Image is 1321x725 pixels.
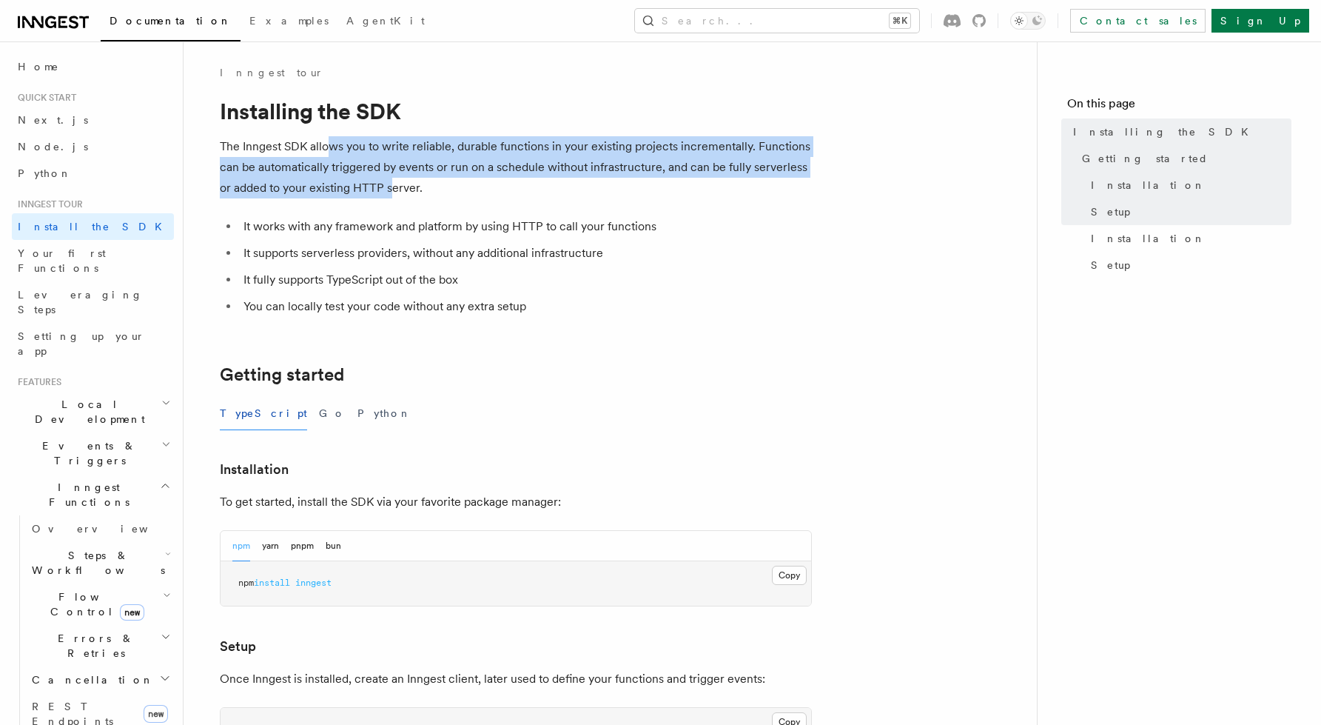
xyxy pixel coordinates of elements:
[220,65,323,80] a: Inngest tour
[18,114,88,126] span: Next.js
[12,133,174,160] a: Node.js
[26,589,163,619] span: Flow Control
[18,330,145,357] span: Setting up your app
[12,107,174,133] a: Next.js
[12,213,174,240] a: Install the SDK
[18,59,59,74] span: Home
[239,270,812,290] li: It fully supports TypeScript out of the box
[18,247,106,274] span: Your first Functions
[262,531,279,561] button: yarn
[295,578,332,588] span: inngest
[1091,178,1206,193] span: Installation
[1082,151,1209,166] span: Getting started
[1091,204,1130,219] span: Setup
[319,397,346,430] button: Go
[12,432,174,474] button: Events & Triggers
[32,523,184,535] span: Overview
[772,566,807,585] button: Copy
[220,492,812,512] p: To get started, install the SDK via your favorite package manager:
[12,53,174,80] a: Home
[1091,258,1130,273] span: Setup
[1067,95,1291,118] h4: On this page
[12,323,174,364] a: Setting up your app
[1067,118,1291,145] a: Installing the SDK
[26,666,174,693] button: Cancellation
[326,531,341,561] button: bun
[635,9,919,33] button: Search...⌘K
[220,636,256,657] a: Setup
[1076,145,1291,172] a: Getting started
[220,136,812,198] p: The Inngest SDK allows you to write reliable, durable functions in your existing projects increme...
[890,13,910,28] kbd: ⌘K
[12,92,76,104] span: Quick start
[26,625,174,666] button: Errors & Retries
[12,376,61,388] span: Features
[110,15,232,27] span: Documentation
[26,584,174,625] button: Flow Controlnew
[239,216,812,237] li: It works with any framework and platform by using HTTP to call your functions
[18,289,143,315] span: Leveraging Steps
[144,705,168,723] span: new
[220,459,289,480] a: Installation
[26,515,174,542] a: Overview
[232,531,250,561] button: npm
[26,542,174,584] button: Steps & Workflows
[101,4,241,41] a: Documentation
[357,397,411,430] button: Python
[239,296,812,317] li: You can locally test your code without any extra setup
[1085,225,1291,252] a: Installation
[239,243,812,264] li: It supports serverless providers, without any additional infrastructure
[254,578,290,588] span: install
[26,672,154,687] span: Cancellation
[12,397,161,427] span: Local Development
[1085,172,1291,198] a: Installation
[220,397,307,430] button: TypeScript
[1211,9,1309,33] a: Sign Up
[12,474,174,515] button: Inngest Functions
[12,438,161,468] span: Events & Triggers
[241,4,337,40] a: Examples
[12,480,160,509] span: Inngest Functions
[1085,198,1291,225] a: Setup
[220,669,812,689] p: Once Inngest is installed, create an Inngest client, later used to define your functions and trig...
[346,15,425,27] span: AgentKit
[26,548,165,578] span: Steps & Workflows
[1070,9,1206,33] a: Contact sales
[120,604,144,621] span: new
[291,531,314,561] button: pnpm
[12,240,174,281] a: Your first Functions
[1091,231,1206,246] span: Installation
[26,631,161,661] span: Errors & Retries
[18,141,88,153] span: Node.js
[18,221,171,233] span: Install the SDK
[12,391,174,432] button: Local Development
[18,167,72,179] span: Python
[12,281,174,323] a: Leveraging Steps
[12,160,174,187] a: Python
[1073,124,1257,139] span: Installing the SDK
[238,578,254,588] span: npm
[337,4,434,40] a: AgentKit
[220,364,344,385] a: Getting started
[1010,12,1046,30] button: Toggle dark mode
[220,98,812,124] h1: Installing the SDK
[249,15,329,27] span: Examples
[12,198,83,210] span: Inngest tour
[1085,252,1291,278] a: Setup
